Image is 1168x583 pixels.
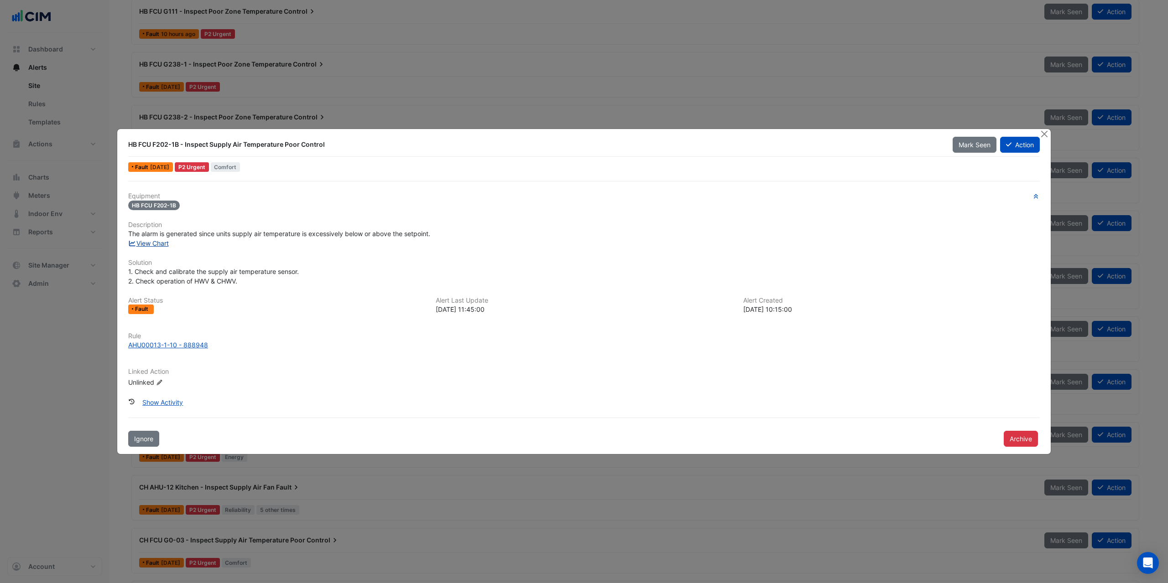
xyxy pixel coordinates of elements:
[1000,137,1040,153] button: Action
[128,201,180,210] span: HB FCU F202-1B
[128,431,159,447] button: Ignore
[128,268,299,285] span: 1. Check and calibrate the supply air temperature sensor. 2. Check operation of HWV & CHWV.
[1137,552,1159,574] div: Open Intercom Messenger
[135,306,150,312] span: Fault
[1004,431,1038,447] button: Archive
[156,379,163,386] fa-icon: Edit Linked Action
[135,165,150,170] span: Fault
[128,332,1040,340] h6: Rule
[134,435,153,443] span: Ignore
[128,259,1040,267] h6: Solution
[128,239,169,247] a: View Chart
[128,230,430,237] span: The alarm is generated since units supply air temperature is excessively below or above the setpo...
[211,162,240,172] span: Comfort
[436,297,732,304] h6: Alert Last Update
[743,304,1040,314] div: [DATE] 10:15:00
[128,297,425,304] h6: Alert Status
[436,304,732,314] div: [DATE] 11:45:00
[128,340,208,350] div: AHU00013-1-10 - 888948
[128,377,238,387] div: Unlinked
[150,164,169,170] span: Wed 20-Aug-2025 11:45 IST
[128,340,1040,350] a: AHU00013-1-10 - 888948
[175,162,209,172] div: P2 Urgent
[128,368,1040,376] h6: Linked Action
[136,394,189,410] button: Show Activity
[128,192,1040,200] h6: Equipment
[953,137,996,153] button: Mark Seen
[128,221,1040,229] h6: Description
[959,141,991,149] span: Mark Seen
[1039,129,1049,139] button: Close
[743,297,1040,304] h6: Alert Created
[128,140,942,149] div: HB FCU F202-1B - Inspect Supply Air Temperature Poor Control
